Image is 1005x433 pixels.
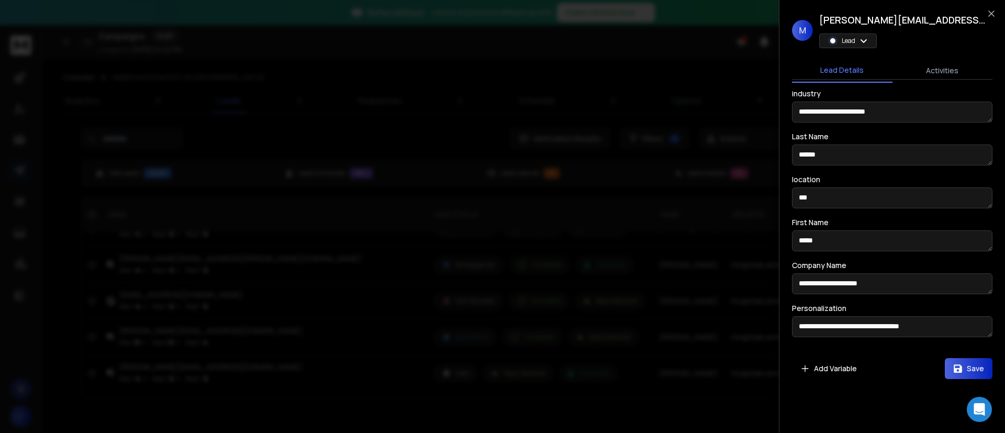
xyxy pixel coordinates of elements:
[967,397,992,422] div: Open Intercom Messenger
[792,262,846,269] label: Company Name
[792,133,829,140] label: Last Name
[792,59,892,83] button: Lead Details
[792,176,820,183] label: location
[792,20,813,41] span: M
[842,37,855,45] p: Lead
[792,90,821,97] label: industry
[792,219,829,226] label: First Name
[819,13,987,27] h1: [PERSON_NAME][EMAIL_ADDRESS][DOMAIN_NAME]
[792,305,846,312] label: Personalization
[792,358,865,379] button: Add Variable
[945,358,992,379] button: Save
[892,59,993,82] button: Activities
